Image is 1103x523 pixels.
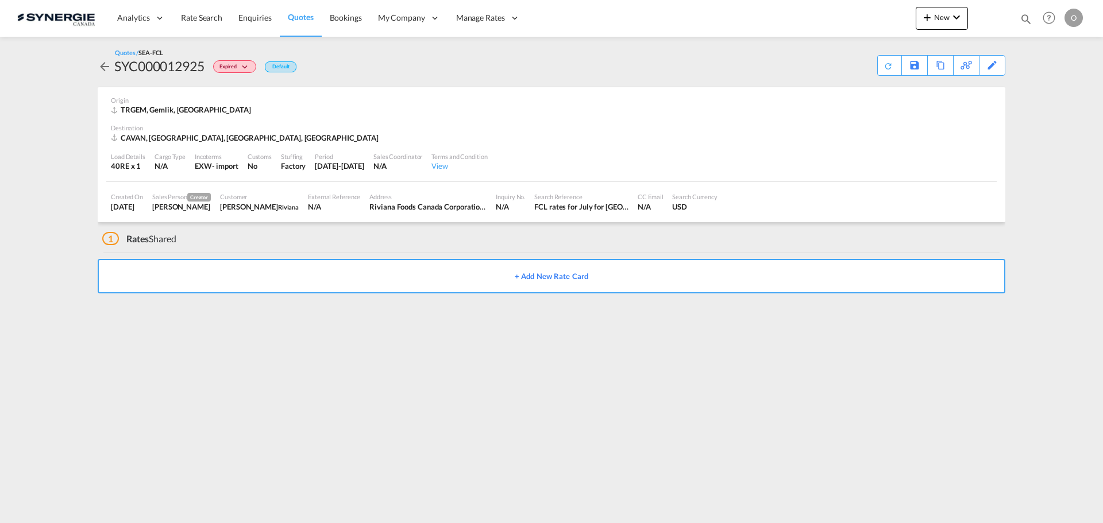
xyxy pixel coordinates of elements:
[111,152,145,161] div: Load Details
[278,203,299,211] span: Riviana
[220,192,299,201] div: Customer
[378,12,425,24] span: My Company
[238,13,272,22] span: Enquiries
[330,13,362,22] span: Bookings
[920,13,963,22] span: New
[902,56,927,75] div: Save As Template
[534,202,628,212] div: FCL rates for July for Riviana from Turkey || OVS251300
[117,12,150,24] span: Analytics
[115,48,163,57] div: Quotes /SEA-FCL
[152,192,211,202] div: Sales Person
[195,152,238,161] div: Incoterms
[288,12,313,22] span: Quotes
[534,192,628,201] div: Search Reference
[126,233,149,244] span: Rates
[315,161,364,171] div: 2 Aug 2025
[1039,8,1059,28] span: Help
[220,202,299,212] div: Yassine Cherkaoui
[308,202,360,212] div: N/A
[373,152,422,161] div: Sales Coordinator
[195,161,212,171] div: EXW
[308,192,360,201] div: External Reference
[916,7,968,30] button: icon-plus 400-fgNewicon-chevron-down
[138,49,163,56] span: SEA-FCL
[884,56,896,71] div: Quote PDF is not available at this time
[369,192,487,201] div: Address
[187,193,211,202] span: Creator
[431,161,487,171] div: View
[1065,9,1083,27] div: O
[672,202,718,212] div: USD
[1020,13,1032,30] div: icon-magnify
[111,104,254,115] div: TRGEM, Gemlik, Europe
[1039,8,1065,29] div: Help
[1020,13,1032,25] md-icon: icon-magnify
[456,12,505,24] span: Manage Rates
[920,10,934,24] md-icon: icon-plus 400-fg
[496,202,525,212] div: N/A
[111,192,143,201] div: Created On
[111,96,992,104] div: Origin
[248,161,272,171] div: No
[496,192,525,201] div: Inquiry No.
[638,202,663,212] div: N/A
[638,192,663,201] div: CC Email
[315,152,364,161] div: Period
[248,152,272,161] div: Customs
[882,60,894,72] md-icon: icon-refresh
[212,161,238,171] div: - import
[102,232,119,245] span: 1
[672,192,718,201] div: Search Currency
[111,133,381,143] div: CAVAN, Vancouver, BC, Americas
[281,152,306,161] div: Stuffing
[111,123,992,132] div: Destination
[181,13,222,22] span: Rate Search
[102,233,176,245] div: Shared
[98,259,1005,293] button: + Add New Rate Card
[98,60,111,73] md-icon: icon-arrow-left
[155,152,186,161] div: Cargo Type
[431,152,487,161] div: Terms and Condition
[152,202,211,212] div: Karen Mercier
[373,161,422,171] div: N/A
[265,61,296,72] div: Default
[114,57,205,75] div: SYC000012925
[950,10,963,24] md-icon: icon-chevron-down
[111,202,143,212] div: 3 Jul 2025
[155,161,186,171] div: N/A
[111,161,145,171] div: 40RE x 1
[17,5,95,31] img: 1f56c880d42311ef80fc7dca854c8e59.png
[219,63,240,74] span: Expired
[121,105,251,114] span: TRGEM, Gemlik, [GEOGRAPHIC_DATA]
[240,64,253,71] md-icon: icon-chevron-down
[369,202,487,212] div: Riviana Foods Canada Corporation 5125 rue du Trianon, suite 450 Montréal, QC H1M 2S5
[205,57,259,75] div: Change Status Here
[98,57,114,75] div: icon-arrow-left
[281,161,306,171] div: Factory Stuffing
[213,60,256,73] div: Change Status Here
